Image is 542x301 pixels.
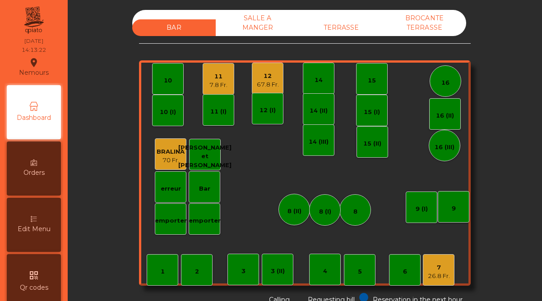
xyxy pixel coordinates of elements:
[28,57,39,68] i: location_on
[323,267,327,276] div: 4
[161,184,181,193] div: erreur
[287,207,301,216] div: 8 (II)
[22,46,46,54] div: 14:13:22
[209,72,227,81] div: 11
[160,108,176,117] div: 10 (I)
[155,216,187,225] div: emporter
[20,283,48,292] span: Qr codes
[195,267,199,276] div: 2
[364,108,380,117] div: 15 (I)
[189,216,221,225] div: emporter
[157,147,185,156] div: BRALINA
[210,107,227,116] div: 11 (I)
[157,156,185,165] div: 70 Fr.
[368,76,376,85] div: 15
[178,143,232,170] div: [PERSON_NAME] et [PERSON_NAME]
[299,19,383,36] div: TERRASSE
[363,139,381,148] div: 15 (II)
[416,205,428,214] div: 9 (I)
[23,5,45,36] img: qpiato
[132,19,216,36] div: BAR
[428,272,450,281] div: 26.8 Fr.
[17,113,51,123] span: Dashboard
[257,72,279,81] div: 12
[436,111,454,120] div: 16 (II)
[257,80,279,89] div: 67.8 Fr.
[310,106,328,115] div: 14 (II)
[199,184,210,193] div: Bar
[161,267,165,276] div: 1
[452,204,456,213] div: 9
[315,76,323,85] div: 14
[403,267,407,276] div: 6
[216,10,299,36] div: SALLE A MANGER
[271,267,285,276] div: 3 (II)
[435,143,454,152] div: 16 (III)
[353,207,357,216] div: 8
[24,37,43,45] div: [DATE]
[241,267,246,276] div: 3
[358,267,362,276] div: 5
[209,81,227,90] div: 7.8 Fr.
[23,168,45,178] span: Orders
[319,207,331,216] div: 8 (I)
[383,10,466,36] div: BROCANTE TERRASSE
[309,137,329,146] div: 14 (III)
[259,106,276,115] div: 12 (I)
[28,270,39,281] i: qr_code
[441,78,449,87] div: 16
[19,56,49,78] div: Nemours
[428,263,450,272] div: 7
[164,76,172,85] div: 10
[18,224,51,234] span: Edit Menu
